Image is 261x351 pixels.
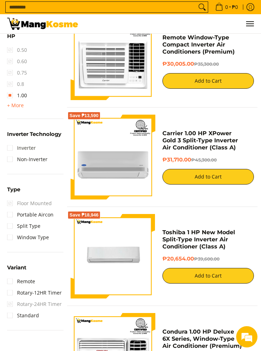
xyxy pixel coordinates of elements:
del: ₱39,600.00 [194,256,220,262]
button: Search [196,2,208,12]
span: 0 [224,5,229,10]
span: HP [7,34,15,39]
span: We are offline. Please leave us a message. [15,89,124,161]
button: Add to Cart [162,268,254,284]
summary: Open [7,101,24,110]
a: Remote [7,276,35,287]
a: Rotary-12HR Timer [7,287,62,298]
summary: Open [7,187,20,198]
span: 0.60 [7,56,27,67]
span: + More [7,103,24,108]
img: Carrier 1.00 HP XPower Gold 3 Split-Type Inverter Air Conditioner (Class A) [71,115,155,199]
a: Toshiba 1 HP New Model Split-Type Inverter Air Conditioner (Class A) [162,229,235,250]
a: Non-Inverter [7,154,48,165]
img: Bodega Sale Aircon l Mang Kosme: Home Appliances Warehouse Sale [7,18,78,30]
img: Carrier 1.00 HP Remote Window-Type Compact Inverter Air Conditioners (Premium) [71,16,155,100]
button: Add to Cart [162,73,254,89]
span: Type [7,187,20,192]
span: ₱0 [231,5,239,10]
em: Submit [104,219,129,228]
a: Condura 1.00 HP Deluxe 6X Series, Window-Type Air Conditioner (Premium) [162,328,242,349]
div: Leave a message [37,40,119,49]
span: 0.75 [7,67,27,78]
a: Split Type [7,220,40,232]
span: Save ₱18,946 [70,213,99,217]
a: Standard [7,310,39,321]
summary: Open [7,132,61,142]
span: Floor Mounted [7,198,52,209]
h6: ₱20,654.00 [162,256,254,263]
ul: Customer Navigation [85,14,254,33]
a: Window Type [7,232,49,243]
span: Inverter Technology [7,132,61,137]
span: 0.50 [7,44,27,56]
span: Rotary-24HR Timer [7,298,62,310]
span: 0.8 [7,78,24,90]
img: Toshiba 1 HP New Model Split-Type Inverter Air Conditioner (Class A) [71,214,155,299]
button: Menu [245,14,254,33]
a: Carrier 1.00 HP XPower Gold 3 Split-Type Inverter Air Conditioner (Class A) [162,130,238,151]
span: Save ₱13,590 [70,114,99,118]
a: Carrier 1.00 HP Remote Window-Type Compact Inverter Air Conditioners (Premium) [162,27,235,55]
button: Add to Cart [162,169,254,185]
del: ₱45,300.00 [191,157,217,163]
nav: Main Menu [85,14,254,33]
a: Inverter [7,142,36,154]
a: 1.00 [7,90,27,101]
h6: ₱31,710.00 [162,157,254,164]
span: Variant [7,265,26,270]
del: ₱35,300.00 [194,61,219,67]
div: Minimize live chat window [116,4,133,21]
summary: Open [7,265,26,276]
textarea: Type your message and click 'Submit' [4,194,135,219]
h6: ₱30,005.00 [162,61,254,68]
a: Portable Aircon [7,209,54,220]
summary: Open [7,34,15,44]
span: • [213,3,240,11]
